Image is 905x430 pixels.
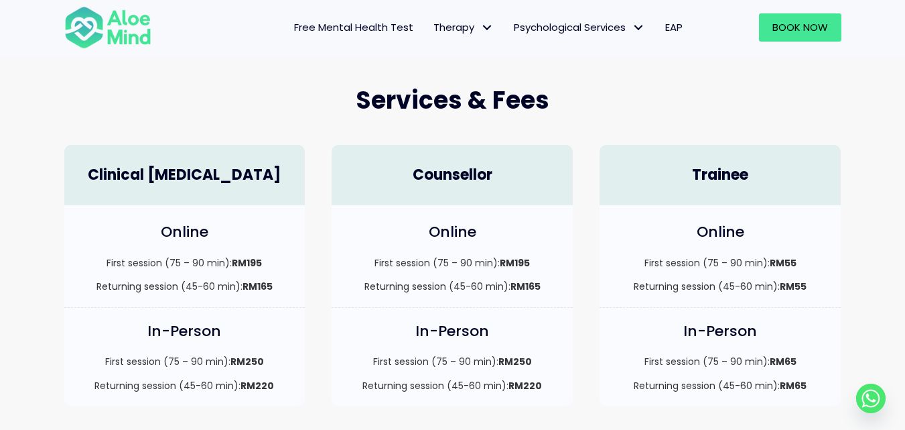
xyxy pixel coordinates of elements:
span: Book Now [772,20,828,34]
h4: Clinical [MEDICAL_DATA] [78,165,292,186]
a: EAP [655,13,693,42]
h4: Online [613,222,827,243]
p: Returning session (45-60 min): [345,379,559,392]
p: Returning session (45-60 min): [613,280,827,293]
p: Returning session (45-60 min): [345,280,559,293]
p: Returning session (45-60 min): [613,379,827,392]
p: First session (75 – 90 min): [613,256,827,270]
strong: RM165 [510,280,541,293]
h4: In-Person [613,321,827,342]
h4: Online [345,222,559,243]
strong: RM195 [500,256,530,270]
nav: Menu [169,13,693,42]
strong: RM195 [232,256,262,270]
span: Psychological Services [514,20,645,34]
a: Free Mental Health Test [284,13,423,42]
p: First session (75 – 90 min): [78,256,292,270]
strong: RM250 [498,355,532,368]
h4: Online [78,222,292,243]
span: Services & Fees [356,83,549,117]
span: Psychological Services: submenu [629,18,648,38]
strong: RM55 [780,280,807,293]
span: Therapy [433,20,494,34]
strong: RM250 [230,355,264,368]
strong: RM220 [508,379,542,392]
h4: Counsellor [345,165,559,186]
span: Free Mental Health Test [294,20,413,34]
strong: RM65 [780,379,807,392]
h4: Trainee [613,165,827,186]
strong: RM220 [240,379,274,392]
span: Therapy: submenu [478,18,497,38]
p: First session (75 – 90 min): [613,355,827,368]
span: EAP [665,20,683,34]
h4: In-Person [345,321,559,342]
p: First session (75 – 90 min): [345,256,559,270]
h4: In-Person [78,321,292,342]
p: Returning session (45-60 min): [78,280,292,293]
p: First session (75 – 90 min): [345,355,559,368]
strong: RM165 [242,280,273,293]
a: Psychological ServicesPsychological Services: submenu [504,13,655,42]
a: TherapyTherapy: submenu [423,13,504,42]
img: Aloe mind Logo [64,5,151,50]
strong: RM65 [770,355,796,368]
strong: RM55 [770,256,796,270]
a: Whatsapp [856,384,886,413]
a: Book Now [759,13,841,42]
p: First session (75 – 90 min): [78,355,292,368]
p: Returning session (45-60 min): [78,379,292,392]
